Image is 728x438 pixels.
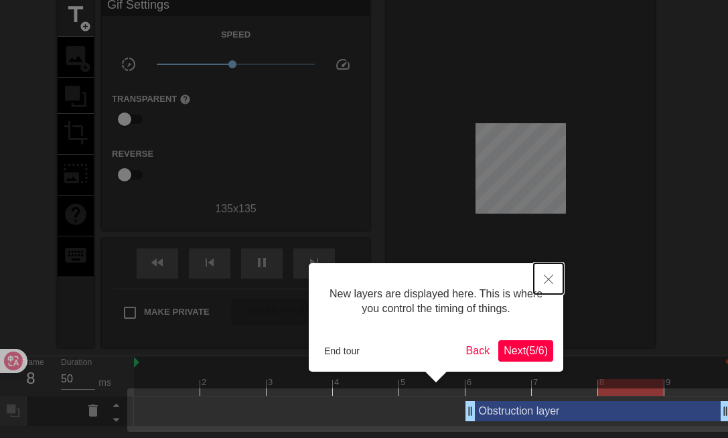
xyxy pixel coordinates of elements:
span: Next ( 5 / 6 ) [504,345,548,356]
button: End tour [319,341,365,361]
div: New layers are displayed here. This is where you control the timing of things. [319,273,553,330]
button: Close [534,263,563,294]
button: Back [461,340,496,362]
button: Next [498,340,553,362]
